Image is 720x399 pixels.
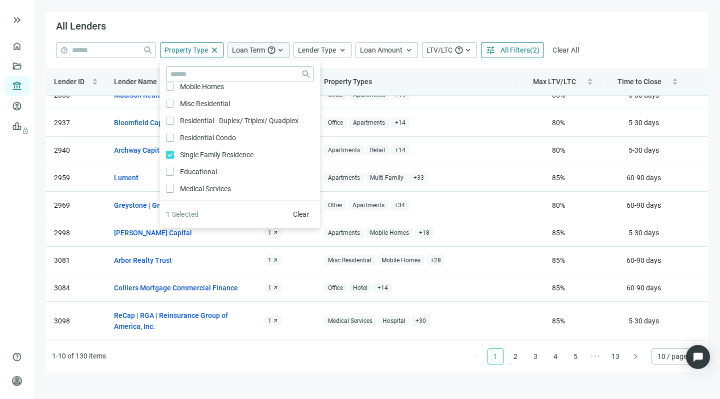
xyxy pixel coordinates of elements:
td: 5-30 days [601,109,686,137]
span: keyboard_arrow_up [404,46,413,55]
span: Mobile Homes [366,228,413,238]
a: Arbor Realty Trust [114,255,172,266]
span: Medical Services [324,316,376,326]
article: 1 Selected [166,209,199,220]
span: help [267,46,276,55]
a: 1 [488,349,503,364]
td: 2959 [46,164,106,192]
li: 3 [527,348,543,364]
span: + 14 [391,118,409,128]
span: Single Family Residence [174,149,257,160]
span: Office [324,283,347,293]
span: 10 / page [657,349,696,364]
a: 3 [528,349,543,364]
a: Bloomfield Capital [114,117,173,128]
span: Clear [293,210,310,218]
span: ••• [587,348,603,364]
span: Property Types [324,78,372,86]
span: tune [485,45,495,55]
span: keyboard_arrow_up [276,46,285,55]
a: [PERSON_NAME] Capital [114,227,192,238]
span: Time to Close [617,78,661,86]
a: 2 [508,349,523,364]
td: 60-90 days [601,274,686,302]
td: 2969 [46,192,106,219]
span: Educational [174,166,221,177]
td: 3081 [46,247,106,274]
td: 5-30 days [601,82,686,109]
td: 2940 [46,137,106,164]
span: Clear All [552,46,579,54]
span: Apartments [324,145,364,156]
a: Archway Capital [114,145,165,156]
span: + 14 [391,145,409,156]
span: close [210,46,219,55]
li: Next 5 Pages [587,348,603,364]
span: Office [324,118,347,128]
span: LTV/LTC [426,46,452,54]
li: 2 [507,348,523,364]
span: All Lenders [56,20,106,32]
span: Retail [366,145,389,156]
a: 5 [568,349,583,364]
span: Hotel [349,283,371,293]
span: Multi-Family [366,173,407,183]
span: Mobile Homes [377,255,424,266]
span: person [12,376,22,386]
span: + 34 [390,200,409,211]
td: 60-90 days [601,164,686,192]
span: arrow_outward [272,257,278,263]
span: Lender Type [298,46,336,54]
span: + 28 [426,255,445,266]
button: Clear [288,206,314,222]
td: 5-30 days [601,302,686,340]
span: + 14 [373,283,392,293]
span: 80 % [552,201,565,209]
td: 2998 [46,219,106,247]
span: help [454,46,463,55]
span: 85 % [552,256,565,264]
button: Clear All [548,42,583,58]
button: left [467,348,483,364]
span: ( 2 ) [530,46,539,54]
span: help [12,352,22,362]
span: Property Type [164,46,208,54]
a: 13 [608,349,623,364]
li: Previous Page [467,348,483,364]
li: 5 [567,348,583,364]
td: 3084 [46,274,106,302]
span: Residential Condo [174,132,240,143]
span: left [472,353,478,359]
a: 4 [548,349,563,364]
span: Loan Term [232,46,265,54]
button: right [627,348,643,364]
span: 1 [268,229,271,237]
button: keyboard_double_arrow_right [11,14,23,26]
span: Apartments [349,118,389,128]
span: Medical Services [174,183,235,194]
span: 80 % [552,146,565,154]
li: 1-10 of 130 items [52,348,106,364]
li: 1 [487,348,503,364]
span: 80 % [552,119,565,127]
td: 5-30 days [601,137,686,164]
span: Max LTV/LTC [533,78,576,86]
span: Misc Residential [324,255,375,266]
td: 60-90 days [601,192,686,219]
span: Mobile Homes [174,81,228,92]
a: Greystone | Greystone Monticello, LLC. [114,200,238,211]
a: ReCap | RGA | Reinsurance Group of America, Inc. [114,310,238,332]
span: Lender Name [114,78,157,86]
span: 1 [268,317,271,325]
span: 85 % [552,317,565,325]
span: 85 % [552,284,565,292]
td: 60-90 days [601,247,686,274]
td: 5-30 days [601,219,686,247]
span: keyboard_arrow_up [338,46,347,55]
td: 2937 [46,109,106,137]
span: arrow_outward [272,285,278,291]
span: Loan Amount [360,46,402,54]
span: 1 [268,284,271,292]
span: Apartments [324,173,364,183]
